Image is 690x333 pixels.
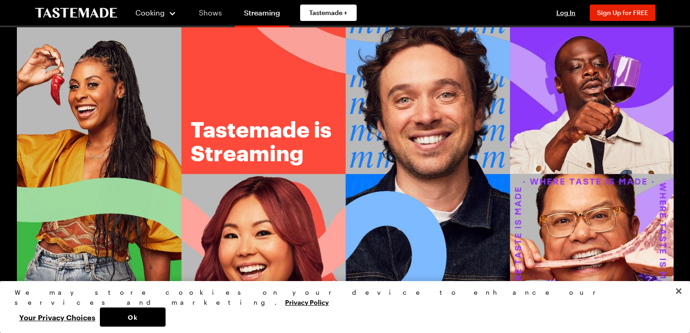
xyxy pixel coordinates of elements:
[135,2,177,24] button: Cooking
[235,2,289,27] a: Streaming
[548,8,584,17] button: Log In
[15,287,668,327] div: Privacy
[300,5,357,21] a: Tastemade +
[309,8,348,17] span: Tastemade +
[135,8,165,17] span: Cooking
[669,281,689,301] button: Close
[285,297,329,306] a: More information about your privacy, opens in a new tab
[556,9,576,16] span: Log In
[590,5,655,21] button: Sign Up for FREE
[100,307,166,327] button: Ok
[15,287,668,307] div: We may store cookies on your device to enhance our services and marketing.
[35,8,117,18] a: To Tastemade Home Page
[597,9,648,16] span: Sign Up for FREE
[191,117,337,164] h1: Tastemade is Streaming
[15,307,100,327] button: Your Privacy Choices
